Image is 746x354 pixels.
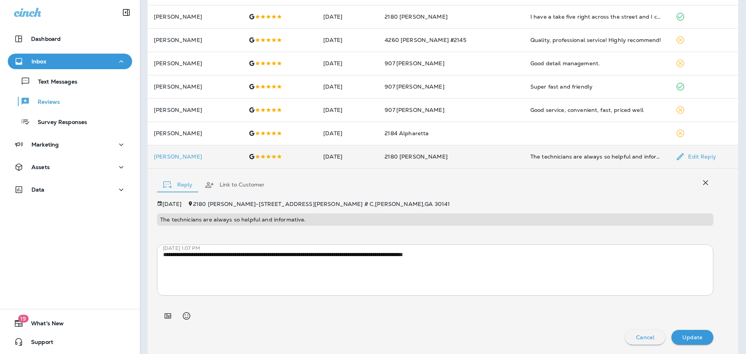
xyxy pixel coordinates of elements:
[636,334,654,340] p: Cancel
[530,59,664,67] div: Good detail management.
[179,308,194,324] button: Select an emoji
[160,308,176,324] button: Add in a premade template
[530,106,664,114] div: Good service, convenient, fast, priced well
[30,119,87,126] p: Survey Responses
[31,164,50,170] p: Assets
[154,14,236,20] p: [PERSON_NAME]
[8,334,132,350] button: Support
[8,31,132,47] button: Dashboard
[193,201,450,208] span: 2180 [PERSON_NAME] - [STREET_ADDRESS][PERSON_NAME] # C , [PERSON_NAME] , GA 30141
[317,145,378,168] td: [DATE]
[8,159,132,175] button: Assets
[530,36,664,44] div: Quality, professional service! Highly recommend!
[23,320,64,330] span: What's New
[317,52,378,75] td: [DATE]
[8,54,132,69] button: Inbox
[317,28,378,52] td: [DATE]
[682,334,702,340] p: Update
[31,36,61,42] p: Dashboard
[154,153,236,160] p: [PERSON_NAME]
[30,99,60,106] p: Reviews
[154,60,236,66] p: [PERSON_NAME]
[199,171,271,199] button: Link to Customer
[115,5,137,20] button: Collapse Sidebar
[154,153,236,160] div: Click to view Customer Drawer
[385,37,466,44] span: 4260 [PERSON_NAME] #2145
[530,13,664,21] div: I have a take five right across the street and I come to Jiffy Lube because not only do I like it...
[530,83,664,91] div: Super fast and friendly
[530,153,664,160] div: The technicians are always so helpful and informative.
[154,130,236,136] p: [PERSON_NAME]
[317,98,378,122] td: [DATE]
[154,107,236,113] p: [PERSON_NAME]
[160,216,710,223] p: The technicians are always so helpful and informative.
[317,75,378,98] td: [DATE]
[385,13,448,20] span: 2180 [PERSON_NAME]
[317,122,378,145] td: [DATE]
[31,141,59,148] p: Marketing
[23,339,53,348] span: Support
[385,106,444,113] span: 907 [PERSON_NAME]
[385,130,429,137] span: 2184 Alpharetta
[162,201,181,207] p: [DATE]
[685,153,716,160] p: Edit Reply
[385,60,444,67] span: 907 [PERSON_NAME]
[18,315,28,323] span: 19
[385,83,444,90] span: 907 [PERSON_NAME]
[8,182,132,197] button: Data
[8,316,132,331] button: 19What's New
[385,153,448,160] span: 2180 [PERSON_NAME]
[625,330,665,345] button: Cancel
[8,93,132,110] button: Reviews
[317,5,378,28] td: [DATE]
[154,37,236,43] p: [PERSON_NAME]
[671,330,713,345] button: Update
[8,73,132,89] button: Text Messages
[157,171,199,199] button: Reply
[31,58,46,65] p: Inbox
[31,187,45,193] p: Data
[8,137,132,152] button: Marketing
[30,78,77,86] p: Text Messages
[8,113,132,130] button: Survey Responses
[163,245,719,251] p: [DATE] 1:07 PM
[154,84,236,90] p: [PERSON_NAME]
